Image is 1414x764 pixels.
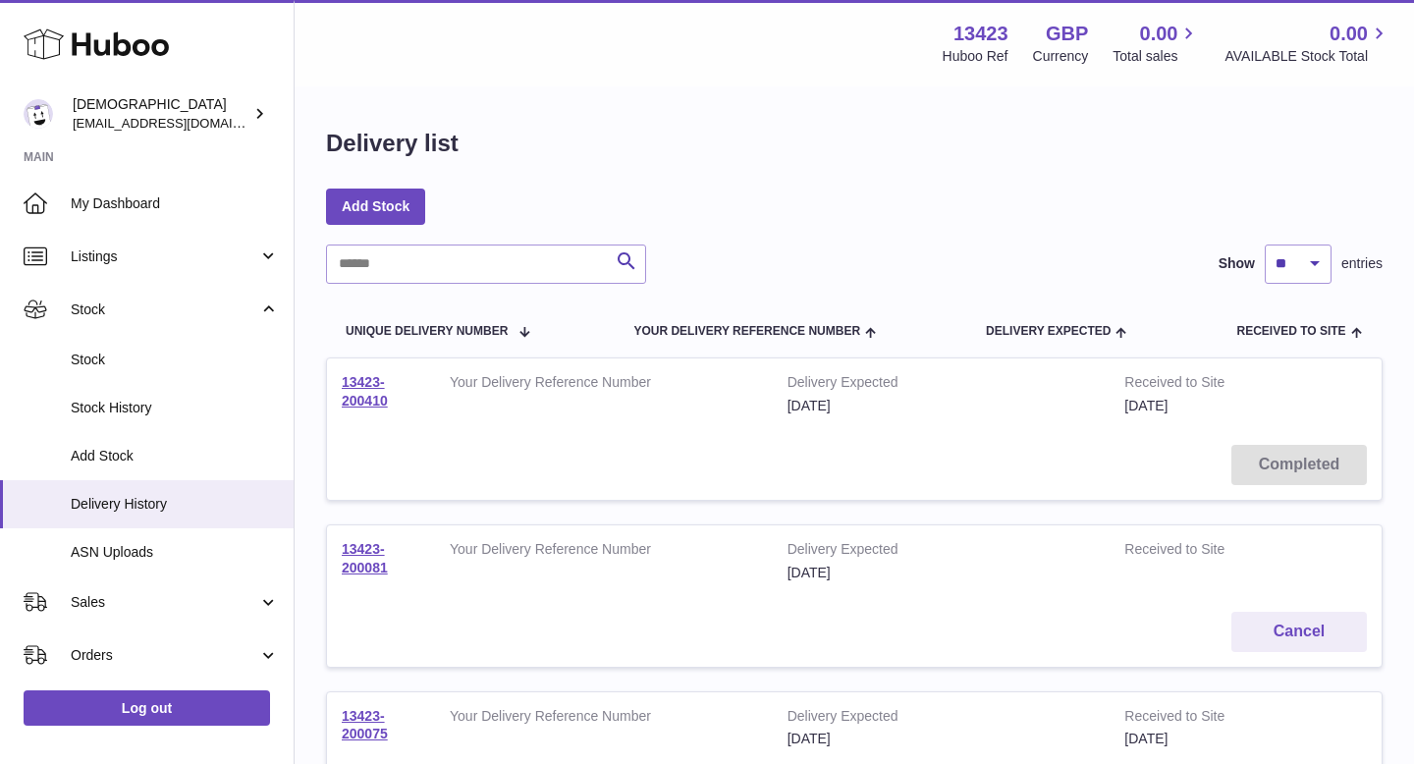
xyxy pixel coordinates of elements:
[71,593,258,612] span: Sales
[326,128,459,159] h1: Delivery list
[342,541,388,575] a: 13423-200081
[1231,612,1367,652] button: Cancel
[71,543,279,562] span: ASN Uploads
[953,21,1008,47] strong: 13423
[1124,731,1168,746] span: [DATE]
[1124,707,1284,731] strong: Received to Site
[788,540,1096,564] strong: Delivery Expected
[71,351,279,369] span: Stock
[71,646,258,665] span: Orders
[1113,21,1200,66] a: 0.00 Total sales
[450,707,758,731] strong: Your Delivery Reference Number
[1124,373,1284,397] strong: Received to Site
[342,374,388,409] a: 13423-200410
[24,99,53,129] img: olgazyuz@outlook.com
[633,325,860,338] span: Your Delivery Reference Number
[1330,21,1368,47] span: 0.00
[326,189,425,224] a: Add Stock
[1224,47,1390,66] span: AVAILABLE Stock Total
[788,707,1096,731] strong: Delivery Expected
[71,247,258,266] span: Listings
[24,690,270,726] a: Log out
[1113,47,1200,66] span: Total sales
[986,325,1111,338] span: Delivery Expected
[943,47,1008,66] div: Huboo Ref
[73,115,289,131] span: [EMAIL_ADDRESS][DOMAIN_NAME]
[1033,47,1089,66] div: Currency
[71,399,279,417] span: Stock History
[73,95,249,133] div: [DEMOGRAPHIC_DATA]
[450,540,758,564] strong: Your Delivery Reference Number
[788,397,1096,415] div: [DATE]
[71,495,279,514] span: Delivery History
[1124,398,1168,413] span: [DATE]
[1224,21,1390,66] a: 0.00 AVAILABLE Stock Total
[1140,21,1178,47] span: 0.00
[788,730,1096,748] div: [DATE]
[346,325,508,338] span: Unique Delivery Number
[342,708,388,742] a: 13423-200075
[788,564,1096,582] div: [DATE]
[788,373,1096,397] strong: Delivery Expected
[1236,325,1345,338] span: Received to Site
[1341,254,1383,273] span: entries
[71,194,279,213] span: My Dashboard
[1219,254,1255,273] label: Show
[71,300,258,319] span: Stock
[1046,21,1088,47] strong: GBP
[450,373,758,397] strong: Your Delivery Reference Number
[1124,540,1284,564] strong: Received to Site
[71,447,279,465] span: Add Stock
